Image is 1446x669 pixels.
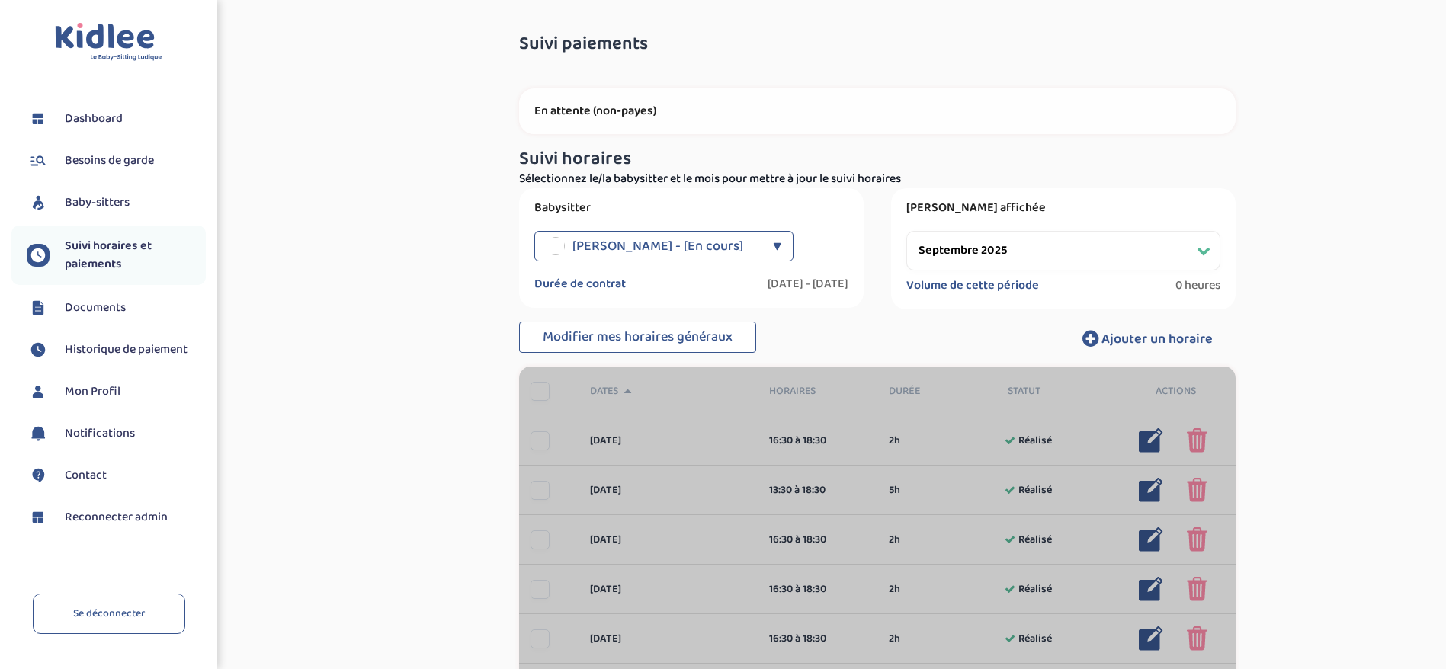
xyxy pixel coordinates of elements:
[65,299,126,317] span: Documents
[27,244,50,267] img: suivihoraire.svg
[906,278,1039,293] label: Volume de cette période
[773,231,781,261] div: ▼
[534,200,848,216] label: Babysitter
[27,338,206,361] a: Historique de paiement
[27,464,50,487] img: contact.svg
[65,237,206,274] span: Suivi horaires et paiements
[65,508,168,527] span: Reconnecter admin
[65,424,135,443] span: Notifications
[27,107,206,130] a: Dashboard
[27,338,50,361] img: suivihoraire.svg
[27,380,50,403] img: profil.svg
[27,380,206,403] a: Mon Profil
[519,34,648,54] span: Suivi paiements
[906,200,1220,216] label: [PERSON_NAME] affichée
[33,594,185,634] a: Se déconnecter
[65,383,120,401] span: Mon Profil
[27,296,206,319] a: Documents
[768,277,848,292] label: [DATE] - [DATE]
[519,170,1236,188] p: Sélectionnez le/la babysitter et le mois pour mettre à jour le suivi horaires
[27,506,50,529] img: dashboard.svg
[1060,322,1236,355] button: Ajouter un horaire
[1101,328,1213,350] span: Ajouter un horaire
[27,149,50,172] img: besoin.svg
[65,152,154,170] span: Besoins de garde
[27,422,206,445] a: Notifications
[27,191,50,214] img: babysitters.svg
[519,149,1236,169] h3: Suivi horaires
[65,194,130,212] span: Baby-sitters
[27,422,50,445] img: notification.svg
[519,322,756,354] button: Modifier mes horaires généraux
[572,231,743,261] span: [PERSON_NAME] - [En cours]
[534,104,1220,119] p: En attente (non-payes)
[543,326,733,347] span: Modifier mes horaires généraux
[65,466,107,485] span: Contact
[27,464,206,487] a: Contact
[27,107,50,130] img: dashboard.svg
[1175,278,1220,293] span: 0 heures
[55,23,162,62] img: logo.svg
[65,341,188,359] span: Historique de paiement
[65,110,123,128] span: Dashboard
[27,237,206,274] a: Suivi horaires et paiements
[27,506,206,529] a: Reconnecter admin
[27,149,206,172] a: Besoins de garde
[27,191,206,214] a: Baby-sitters
[534,277,626,292] label: Durée de contrat
[27,296,50,319] img: documents.svg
